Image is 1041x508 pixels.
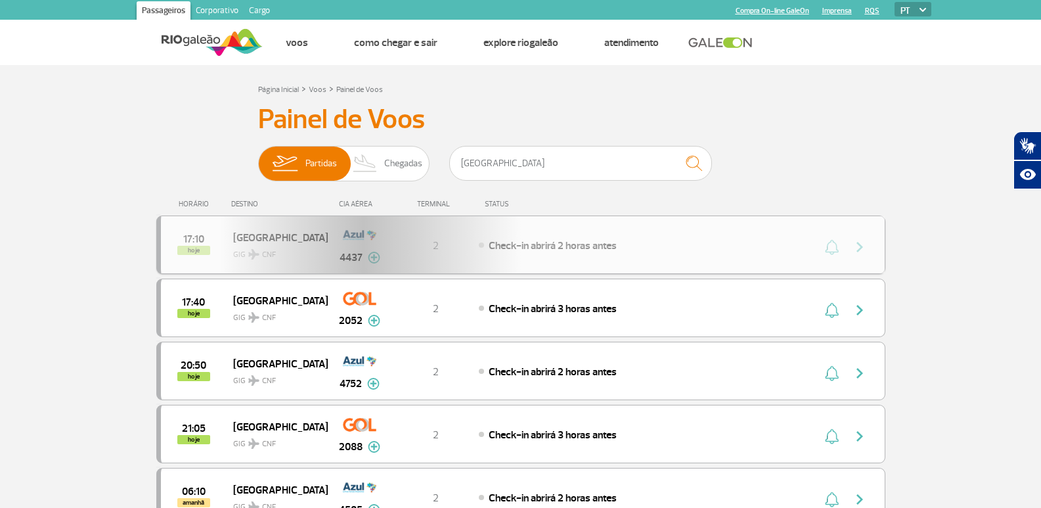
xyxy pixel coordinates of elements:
a: > [329,81,334,96]
span: 2 [433,302,439,315]
img: sino-painel-voo.svg [825,365,839,381]
div: TERMINAL [393,200,478,208]
a: Compra On-line GaleOn [736,7,809,15]
img: seta-direita-painel-voo.svg [852,492,868,507]
span: hoje [177,309,210,318]
img: sino-painel-voo.svg [825,428,839,444]
span: 2088 [339,439,363,455]
span: 2025-08-25 20:50:00 [181,361,206,370]
span: Check-in abrirá 3 horas antes [489,302,617,315]
span: 2052 [339,313,363,329]
span: CNF [262,438,276,450]
span: 2025-08-25 21:05:00 [182,424,206,433]
img: seta-direita-painel-voo.svg [852,365,868,381]
a: Passageiros [137,1,190,22]
span: [GEOGRAPHIC_DATA] [233,355,317,372]
a: Imprensa [822,7,852,15]
span: GIG [233,431,317,450]
a: Voos [309,85,326,95]
span: 4752 [340,376,362,392]
span: 2 [433,492,439,505]
img: mais-info-painel-voo.svg [368,441,380,453]
a: Como chegar e sair [354,36,437,49]
span: hoje [177,435,210,444]
span: hoje [177,372,210,381]
img: sino-painel-voo.svg [825,492,839,507]
img: slider-embarque [264,147,305,181]
img: mais-info-painel-voo.svg [368,315,380,327]
span: 2 [433,365,439,379]
span: GIG [233,305,317,324]
a: Voos [286,36,308,49]
img: mais-info-painel-voo.svg [367,378,380,390]
a: RQS [865,7,879,15]
span: 2025-08-25 17:40:00 [182,298,205,307]
img: destiny_airplane.svg [248,312,259,323]
a: Corporativo [190,1,244,22]
a: Painel de Voos [336,85,383,95]
span: CNF [262,312,276,324]
span: 2 [433,428,439,442]
input: Voo, cidade ou cia aérea [449,146,712,181]
span: Check-in abrirá 3 horas antes [489,428,617,442]
a: Explore RIOgaleão [483,36,558,49]
img: destiny_airplane.svg [248,375,259,386]
img: destiny_airplane.svg [248,438,259,449]
span: [GEOGRAPHIC_DATA] [233,292,317,309]
a: Página Inicial [258,85,299,95]
div: CIA AÉREA [327,200,393,208]
a: Cargo [244,1,275,22]
span: Chegadas [384,147,422,181]
span: Partidas [305,147,337,181]
img: seta-direita-painel-voo.svg [852,428,868,444]
span: GIG [233,368,317,387]
a: > [301,81,306,96]
span: Check-in abrirá 2 horas antes [489,492,617,505]
a: Atendimento [604,36,659,49]
span: CNF [262,375,276,387]
h3: Painel de Voos [258,103,784,136]
span: [GEOGRAPHIC_DATA] [233,481,317,498]
img: slider-desembarque [346,147,385,181]
button: Abrir recursos assistivos. [1013,160,1041,189]
span: Check-in abrirá 2 horas antes [489,365,617,379]
img: seta-direita-painel-voo.svg [852,302,868,318]
div: STATUS [478,200,585,208]
div: DESTINO [231,200,327,208]
img: sino-painel-voo.svg [825,302,839,318]
button: Abrir tradutor de língua de sinais. [1013,131,1041,160]
span: 2025-08-26 06:10:00 [182,487,206,496]
div: HORÁRIO [160,200,232,208]
span: amanhã [177,498,210,507]
span: [GEOGRAPHIC_DATA] [233,418,317,435]
div: Plugin de acessibilidade da Hand Talk. [1013,131,1041,189]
